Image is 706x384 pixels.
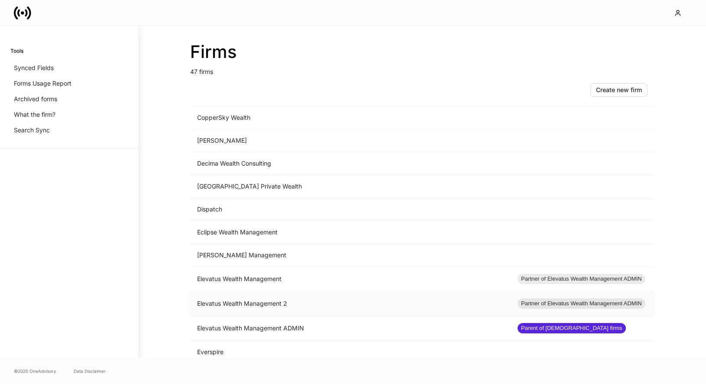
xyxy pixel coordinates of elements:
a: Synced Fields [10,60,128,76]
span: © 2025 OneAdvisory [14,368,56,374]
p: Synced Fields [14,64,54,72]
a: Forms Usage Report [10,76,128,91]
span: Parent of [DEMOGRAPHIC_DATA] firms [518,324,626,333]
span: Partner of Elevatus Wealth Management ADMIN [518,275,645,283]
p: Archived forms [14,95,57,103]
button: Create new firm [590,83,648,97]
td: Eclipse Wealth Management [190,221,511,244]
a: Archived forms [10,91,128,107]
p: Forms Usage Report [14,79,71,88]
h6: Tools [10,47,23,55]
a: Search Sync [10,122,128,138]
td: Everspire [190,341,511,364]
td: Dispatch [190,198,511,221]
td: [PERSON_NAME] Management [190,244,511,267]
td: [PERSON_NAME] [190,129,511,152]
td: [GEOGRAPHIC_DATA] Private Wealth [190,175,511,198]
td: CopperSky Wealth [190,106,511,129]
h2: Firms [190,42,654,62]
td: Decima Wealth Consulting [190,152,511,175]
td: Elevatus Wealth Management 2 [190,291,511,316]
td: Elevatus Wealth Management [190,267,511,291]
a: What the firm? [10,107,128,122]
p: What the firm? [14,110,55,119]
p: Search Sync [14,126,50,134]
a: Data Disclaimer [74,368,106,374]
div: Create new firm [596,87,642,93]
span: Partner of Elevatus Wealth Management ADMIN [518,299,645,308]
p: 47 firms [190,62,654,76]
td: Elevatus Wealth Management ADMIN [190,316,511,341]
